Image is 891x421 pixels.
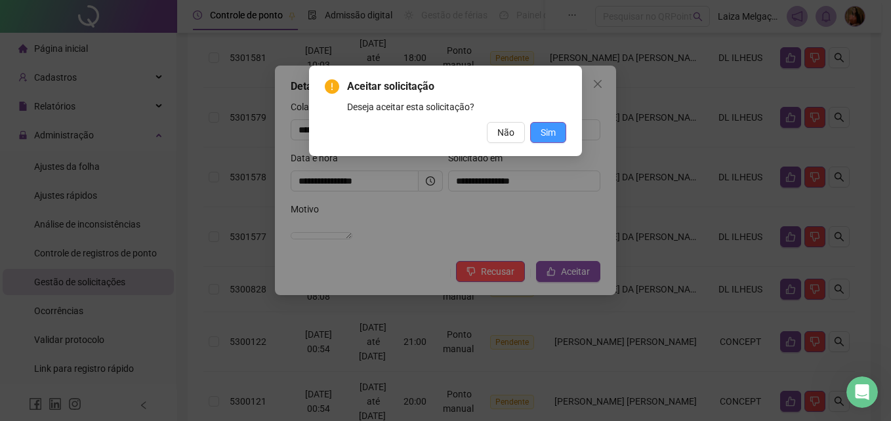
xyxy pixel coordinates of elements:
span: Aceitar solicitação [347,79,566,94]
span: Não [497,125,514,140]
iframe: Intercom live chat [846,376,878,408]
button: Sim [530,122,566,143]
span: Sim [541,125,556,140]
button: Não [487,122,525,143]
span: exclamation-circle [325,79,339,94]
div: Deseja aceitar esta solicitação? [347,100,566,114]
